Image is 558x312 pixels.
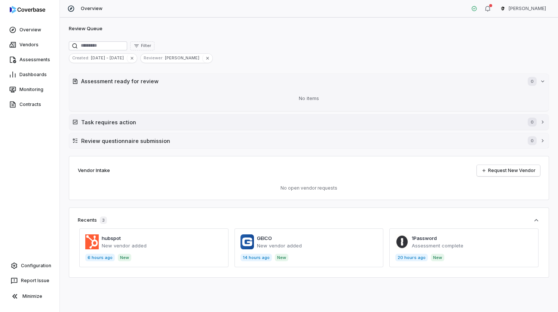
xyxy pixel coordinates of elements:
a: Monitoring [1,83,58,96]
a: hubspot [102,235,121,241]
img: Gus Cuddy avatar [500,6,506,12]
span: Overview [81,6,102,12]
span: 0 [528,118,537,127]
span: [DATE] - [DATE] [91,54,127,61]
span: [PERSON_NAME] [165,54,202,61]
button: Filter [130,41,154,50]
span: 3 [100,216,107,224]
span: Reviewer : [141,54,165,61]
div: Recents [78,216,107,224]
button: Assessment ready for review0 [69,74,549,89]
span: 0 [528,136,537,145]
div: No items [72,89,546,108]
a: Assessments [1,53,58,66]
a: GEICO [257,235,272,241]
h2: Task requires action [81,118,520,126]
h2: Vendor Intake [78,167,110,174]
span: Created : [69,54,91,61]
img: logo-D7KZi-bG.svg [10,6,45,13]
a: Configuration [3,259,56,272]
a: 1Password [412,235,437,241]
a: Vendors [1,38,58,52]
button: Report Issue [3,274,56,287]
span: [PERSON_NAME] [509,6,546,12]
button: Gus Cuddy avatar[PERSON_NAME] [495,3,551,14]
button: Task requires action0 [69,115,549,130]
p: No open vendor requests [78,185,540,191]
a: Request New Vendor [477,165,540,176]
h2: Review questionnaire submission [81,137,520,145]
button: Recents3 [78,216,540,224]
button: Review questionnaire submission0 [69,133,549,148]
h1: Review Queue [69,25,102,32]
a: Contracts [1,98,58,111]
h2: Assessment ready for review [81,77,520,85]
a: Dashboards [1,68,58,81]
span: 0 [528,77,537,86]
span: Filter [141,43,151,49]
button: Minimize [3,289,56,304]
a: Overview [1,23,58,37]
